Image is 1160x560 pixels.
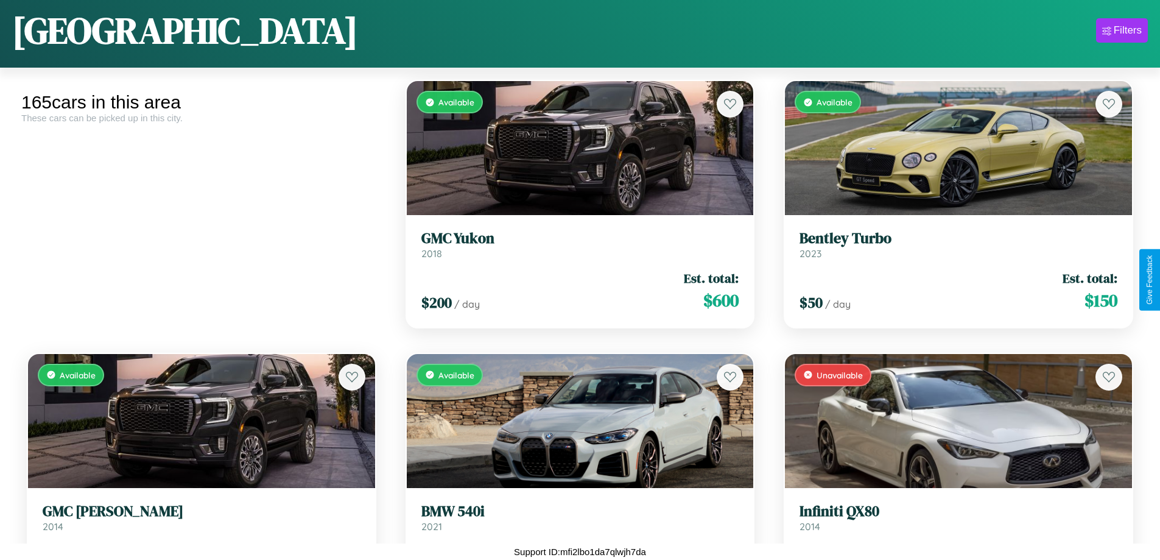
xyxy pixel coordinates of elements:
[21,113,382,123] div: These cars can be picked up in this city.
[1114,24,1142,37] div: Filters
[684,542,739,560] span: Est. total:
[421,520,442,533] span: 2021
[817,97,852,107] span: Available
[421,292,452,313] span: $ 200
[703,288,739,313] span: $ 600
[817,370,863,380] span: Unavailable
[421,503,739,533] a: BMW 540i2021
[43,520,63,533] span: 2014
[421,503,739,520] h3: BMW 540i
[1096,18,1148,43] button: Filters
[454,298,480,310] span: / day
[1063,269,1117,287] span: Est. total:
[438,370,474,380] span: Available
[800,230,1117,260] a: Bentley Turbo2023
[800,230,1117,247] h3: Bentley Turbo
[1084,288,1117,313] span: $ 150
[60,370,96,380] span: Available
[438,97,474,107] span: Available
[306,542,360,560] span: Est. total:
[421,230,739,260] a: GMC Yukon2018
[800,503,1117,520] h3: Infiniti QX80
[684,269,739,287] span: Est. total:
[514,544,646,560] p: Support ID: mfi2lbo1da7qlwjh7da
[421,230,739,247] h3: GMC Yukon
[21,92,382,113] div: 165 cars in this area
[800,247,821,260] span: 2023
[43,503,360,520] h3: GMC [PERSON_NAME]
[800,292,823,313] span: $ 50
[800,503,1117,533] a: Infiniti QX802014
[800,520,820,533] span: 2014
[421,247,442,260] span: 2018
[1063,542,1117,560] span: Est. total:
[43,503,360,533] a: GMC [PERSON_NAME]2014
[1145,255,1154,305] div: Give Feedback
[12,5,358,55] h1: [GEOGRAPHIC_DATA]
[825,298,851,310] span: / day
